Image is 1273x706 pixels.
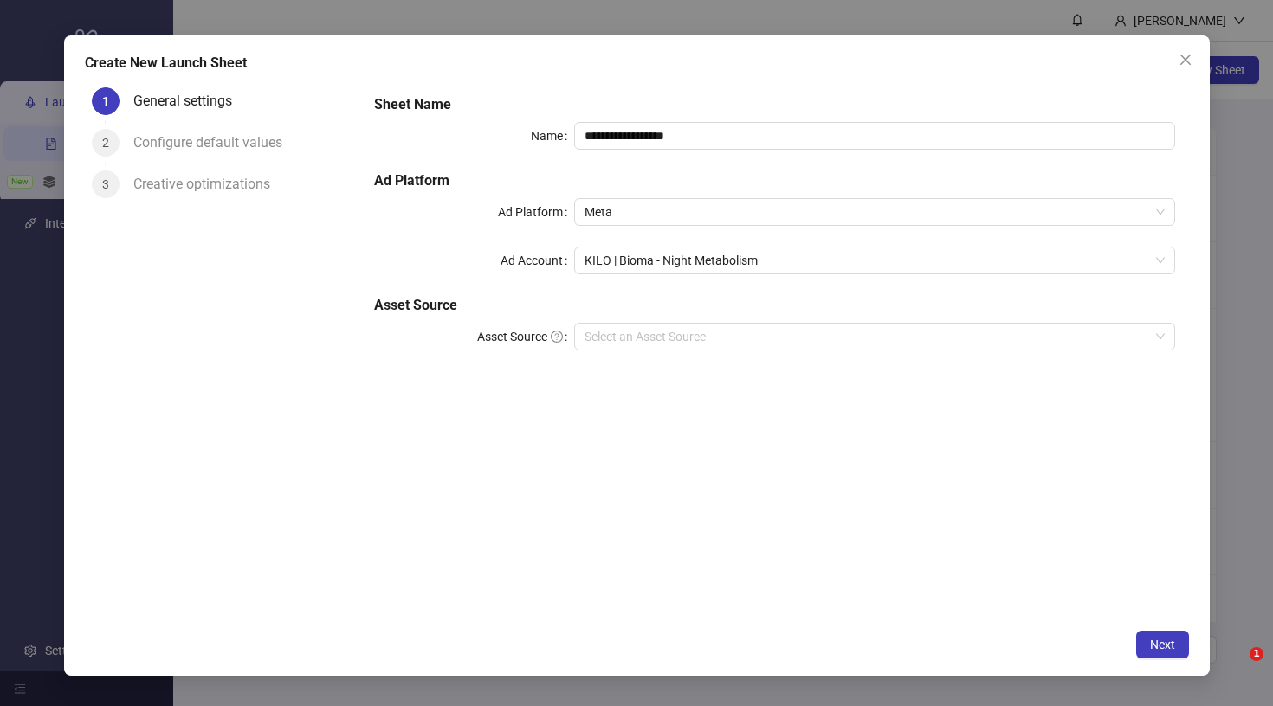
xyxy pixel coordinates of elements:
label: Name [531,122,574,150]
input: Name [574,122,1174,150]
span: 1 [1250,647,1263,661]
span: KILO | Bioma - Night Metabolism [585,247,1164,273]
span: 1 [102,94,109,108]
h5: Sheet Name [374,94,1174,115]
div: Configure default values [133,129,296,157]
span: Next [1150,638,1175,651]
div: General settings [133,87,246,115]
button: Next [1136,631,1189,658]
span: question-circle [551,331,563,343]
div: Creative optimizations [133,170,284,198]
label: Ad Account [501,247,574,274]
span: 2 [102,136,109,150]
span: 3 [102,177,109,191]
h5: Asset Source [374,295,1174,316]
label: Ad Platform [498,198,574,226]
span: Meta [585,199,1164,225]
button: Close [1172,46,1199,74]
label: Asset Source [477,323,574,350]
span: close [1179,53,1192,67]
div: Create New Launch Sheet [85,53,1189,74]
iframe: Intercom live chat [1214,647,1256,689]
h5: Ad Platform [374,170,1174,191]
